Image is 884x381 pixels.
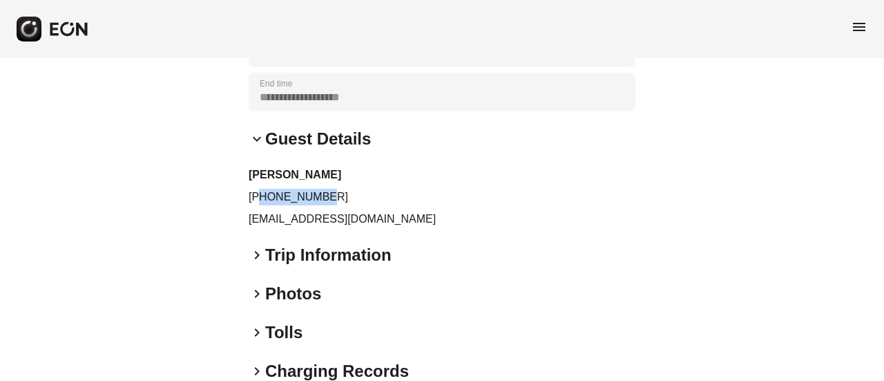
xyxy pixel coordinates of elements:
span: keyboard_arrow_right [249,247,265,263]
span: menu [851,19,867,35]
p: [PHONE_NUMBER] [249,189,635,205]
span: keyboard_arrow_right [249,324,265,341]
p: [EMAIL_ADDRESS][DOMAIN_NAME] [249,211,635,227]
h2: Tolls [265,322,302,344]
span: keyboard_arrow_right [249,286,265,302]
h2: Guest Details [265,128,371,150]
h2: Trip Information [265,244,392,266]
span: keyboard_arrow_down [249,131,265,147]
h2: Photos [265,283,321,305]
span: keyboard_arrow_right [249,363,265,380]
h3: [PERSON_NAME] [249,167,635,183]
